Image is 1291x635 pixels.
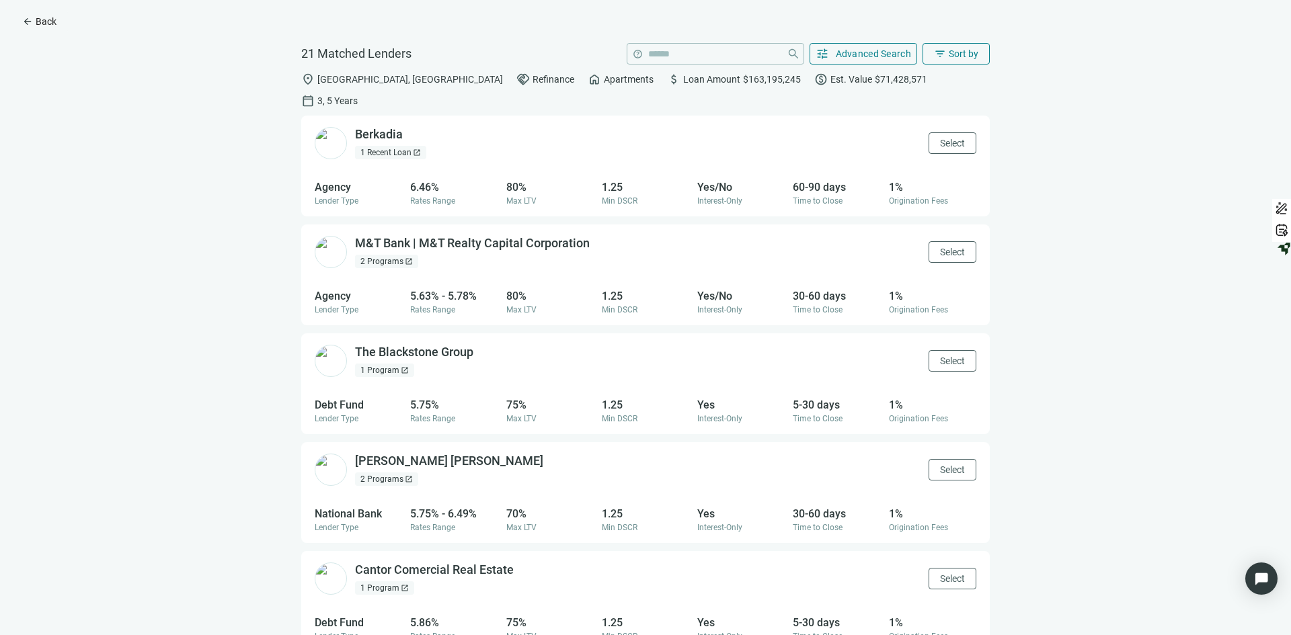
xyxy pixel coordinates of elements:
span: open_in_new [401,584,409,592]
div: 2 Programs [355,255,418,268]
div: Debt Fund [315,616,402,629]
span: Rates Range [410,196,455,206]
span: Select [940,464,965,475]
span: Interest-Only [697,305,742,314]
div: 1 Recent Loan [355,146,426,159]
div: 75% [506,398,594,411]
button: Select [929,459,976,480]
div: Yes/No [697,181,785,194]
button: arrow_backBack [11,11,68,32]
div: 1.25 [602,398,689,411]
div: Yes [697,398,785,411]
span: Interest-Only [697,196,742,206]
div: 2 Programs [355,472,418,486]
span: open_in_new [413,149,421,157]
span: Max LTV [506,196,537,206]
span: Origination Fees [889,523,948,532]
div: Debt Fund [315,398,402,411]
span: location_on [301,73,315,86]
div: 70% [506,507,594,520]
span: Rates Range [410,305,455,314]
span: open_in_new [405,475,413,483]
span: Min DSCR [602,305,637,314]
div: 1.25 [602,616,689,629]
div: 80% [506,290,594,302]
span: open_in_new [401,366,409,374]
span: home [588,73,601,86]
div: National Bank [315,507,402,520]
span: $163,195,245 [743,74,801,85]
div: 1.25 [602,181,689,194]
div: [PERSON_NAME] [PERSON_NAME] [355,453,543,470]
div: 30-60 days [793,290,880,302]
img: 39cb1f5e-40e8-4d63-a12f-5165fe7aa5cb.png [315,236,347,268]
div: 5.86% [410,616,498,629]
img: 1b953f7f-4bbe-4084-af76-945163ccd5b7.png [315,454,347,486]
div: 5.63% - 5.78% [410,290,498,302]
div: 1% [889,616,976,629]
div: M&T Bank | M&T Realty Capital Corporation [355,235,590,252]
div: 5.75% - 6.49% [410,507,498,520]
span: filter_list [934,48,946,60]
span: attach_money [667,73,680,86]
span: Origination Fees [889,196,948,206]
span: Select [940,247,965,257]
span: Lender Type [315,305,358,314]
span: Origination Fees [889,414,948,423]
span: Lender Type [315,414,358,423]
button: filter_listSort by [923,43,990,65]
span: help [633,49,643,59]
span: Rates Range [410,523,455,532]
img: 01617a32-abd7-4fc2-80dc-823193ac167c [315,562,347,595]
span: Select [940,355,965,366]
span: Max LTV [506,305,537,314]
span: Time to Close [793,196,843,206]
div: Yes [697,616,785,629]
span: Refinance [533,74,574,85]
div: Cantor Comercial Real Estate [355,562,514,579]
button: Select [929,132,976,154]
span: Sort by [949,48,978,59]
span: [GEOGRAPHIC_DATA], [GEOGRAPHIC_DATA] [317,74,503,85]
div: 1% [889,181,976,194]
div: Agency [315,181,402,194]
div: Agency [315,290,402,302]
span: handshake [516,73,530,86]
div: Open Intercom Messenger [1245,562,1278,595]
img: c5b2b413-f7c1-4871-9b52-226f584b3ea8 [315,127,347,159]
span: Lender Type [315,523,358,532]
button: Select [929,568,976,589]
span: tune [816,47,829,60]
div: 1.25 [602,507,689,520]
div: 60-90 days [793,181,880,194]
div: Berkadia [355,126,403,143]
div: Yes [697,507,785,520]
span: Max LTV [506,414,537,423]
span: open_in_new [405,257,413,265]
span: Time to Close [793,523,843,532]
span: Min DSCR [602,414,637,423]
div: 1% [889,290,976,302]
div: 1 Program [355,581,414,595]
span: 3, 5 Years [317,95,358,106]
span: Origination Fees [889,305,948,314]
div: 6.46% [410,181,498,194]
span: calendar_today [301,94,315,108]
span: Select [940,138,965,149]
span: Select [940,573,965,584]
span: Min DSCR [602,196,637,206]
div: Loan Amount [667,73,801,86]
div: Yes/No [697,290,785,302]
div: 5-30 days [793,616,880,629]
div: 5-30 days [793,398,880,411]
span: $71,428,571 [875,74,927,85]
span: Time to Close [793,414,843,423]
span: Apartments [604,74,654,85]
div: The Blackstone Group [355,344,473,361]
span: arrow_back [22,16,33,27]
div: 1 Program [355,364,414,377]
div: 75% [506,616,594,629]
span: Min DSCR [602,523,637,532]
span: Interest-Only [697,414,742,423]
div: 1.25 [602,290,689,302]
